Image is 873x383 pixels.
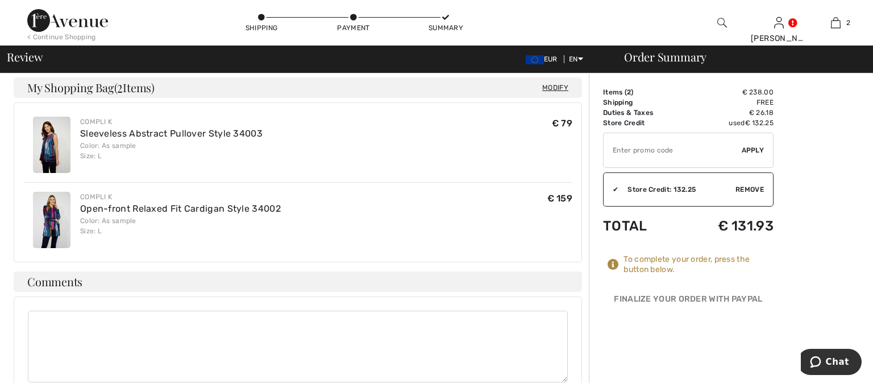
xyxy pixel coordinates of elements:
[808,16,863,30] a: 2
[610,51,866,63] div: Order Summary
[603,118,684,128] td: Store Credit
[684,108,774,118] td: € 26.18
[547,193,573,204] span: € 159
[751,32,807,44] div: [PERSON_NAME]
[27,32,96,42] div: < Continue Shopping
[831,16,841,30] img: My Bag
[80,117,263,127] div: Compli K
[603,207,684,245] td: Total
[735,184,764,195] span: Remove
[603,310,774,336] iframe: PayPal
[774,16,784,30] img: My Info
[684,87,774,97] td: € 238.00
[27,9,108,32] img: 1ère Avenue
[244,23,278,33] div: Shipping
[526,55,562,63] span: EUR
[745,119,774,127] span: € 132.25
[80,192,281,202] div: Compli K
[542,82,568,93] span: Modify
[742,145,764,155] span: Apply
[429,23,463,33] div: Summary
[846,18,850,28] span: 2
[117,79,123,94] span: 2
[684,97,774,108] td: Free
[28,311,568,382] textarea: Comments
[526,55,544,64] img: Euro
[623,254,774,275] div: To complete your order, press the button below.
[80,128,263,139] a: Sleeveless Abstract Pullover Style 34003
[627,88,631,96] span: 2
[14,77,582,98] h4: My Shopping Bag
[7,51,43,63] span: Review
[114,80,155,95] span: ( Items)
[80,203,281,214] a: Open-front Relaxed Fit Cardigan Style 34002
[33,117,70,173] img: Sleeveless Abstract Pullover Style 34003
[336,23,371,33] div: Payment
[801,349,862,377] iframe: Opens a widget where you can chat to one of our agents
[618,184,735,195] div: Store Credit: 132.25
[603,293,774,310] div: Finalize Your Order with PayPal
[569,55,583,63] span: EN
[603,87,684,97] td: Items ( )
[80,141,263,161] div: Color: As sample Size: L
[14,271,582,292] h4: Comments
[552,118,572,129] span: € 79
[603,108,684,118] td: Duties & Taxes
[774,17,784,28] a: Sign In
[604,184,618,195] div: ✔
[603,97,684,108] td: Shipping
[684,207,774,245] td: € 131.93
[33,192,70,248] img: Open-front Relaxed Fit Cardigan Style 34002
[604,133,742,167] input: Promo code
[80,216,281,236] div: Color: As sample Size: L
[684,118,774,128] td: used
[717,16,727,30] img: search the website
